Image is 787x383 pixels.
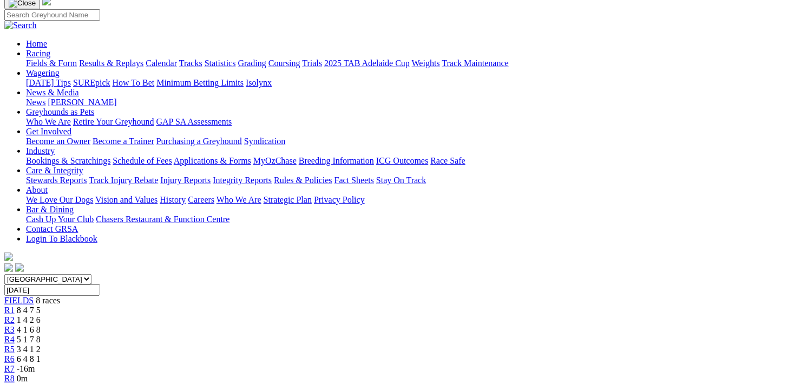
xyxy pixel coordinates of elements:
a: R4 [4,335,15,344]
a: Wagering [26,68,60,77]
a: 2025 TAB Adelaide Cup [324,59,410,68]
img: Search [4,21,37,30]
div: About [26,195,783,205]
a: [DATE] Tips [26,78,71,87]
a: Schedule of Fees [113,156,172,165]
a: How To Bet [113,78,155,87]
a: ICG Outcomes [376,156,428,165]
a: Trials [302,59,322,68]
a: Industry [26,146,55,155]
a: Grading [238,59,266,68]
a: Home [26,39,47,48]
input: Select date [4,284,100,296]
a: Careers [188,195,214,204]
a: Fact Sheets [335,176,374,185]
span: 0m [17,374,28,383]
a: Statistics [205,59,236,68]
span: R7 [4,364,15,373]
a: Track Maintenance [442,59,509,68]
div: Greyhounds as Pets [26,117,783,127]
a: Racing [26,49,50,58]
a: Integrity Reports [213,176,272,185]
a: Rules & Policies [274,176,332,185]
div: Industry [26,156,783,166]
a: Weights [412,59,440,68]
a: Retire Your Greyhound [73,117,154,126]
a: Vision and Values [95,195,158,204]
a: Get Involved [26,127,71,136]
a: Greyhounds as Pets [26,107,94,116]
div: Get Involved [26,137,783,146]
span: 4 1 6 8 [17,325,41,334]
div: Care & Integrity [26,176,783,185]
a: Injury Reports [160,176,211,185]
a: Who We Are [217,195,261,204]
span: -16m [17,364,35,373]
a: Strategic Plan [264,195,312,204]
a: Track Injury Rebate [89,176,158,185]
a: Stay On Track [376,176,426,185]
div: Bar & Dining [26,215,783,224]
a: Coursing [268,59,300,68]
a: Privacy Policy [314,195,365,204]
a: We Love Our Dogs [26,195,93,204]
span: 1 4 2 6 [17,315,41,324]
div: Wagering [26,78,783,88]
span: 8 4 7 5 [17,306,41,315]
a: Tracks [179,59,202,68]
a: R5 [4,345,15,354]
a: MyOzChase [253,156,297,165]
a: Contact GRSA [26,224,78,233]
a: R3 [4,325,15,334]
a: FIELDS [4,296,34,305]
a: About [26,185,48,194]
a: Syndication [244,137,285,146]
a: Who We Are [26,117,71,126]
span: 6 4 8 1 [17,354,41,363]
a: R2 [4,315,15,324]
a: [PERSON_NAME] [48,98,116,107]
a: R6 [4,354,15,363]
a: Purchasing a Greyhound [156,137,242,146]
span: 5 1 7 8 [17,335,41,344]
img: facebook.svg [4,263,13,272]
a: Login To Blackbook [26,234,97,243]
a: Stewards Reports [26,176,87,185]
a: Become a Trainer [93,137,154,146]
a: Results & Replays [79,59,143,68]
a: Calendar [146,59,177,68]
a: Bookings & Scratchings [26,156,110,165]
a: Cash Up Your Club [26,215,94,224]
a: Isolynx [246,78,272,87]
a: Breeding Information [299,156,374,165]
a: Minimum Betting Limits [156,78,244,87]
a: Chasers Restaurant & Function Centre [96,215,229,224]
a: SUREpick [73,78,110,87]
a: R8 [4,374,15,383]
a: Race Safe [430,156,465,165]
div: News & Media [26,98,783,107]
input: Search [4,9,100,21]
img: twitter.svg [15,263,24,272]
a: News [26,98,45,107]
span: 8 races [36,296,60,305]
a: News & Media [26,88,79,97]
a: Become an Owner [26,137,90,146]
a: Care & Integrity [26,166,83,175]
a: Fields & Form [26,59,77,68]
a: Applications & Forms [174,156,251,165]
a: R1 [4,306,15,315]
span: 3 4 1 2 [17,345,41,354]
img: logo-grsa-white.png [4,252,13,261]
div: Racing [26,59,783,68]
a: Bar & Dining [26,205,74,214]
a: History [160,195,186,204]
a: GAP SA Assessments [156,117,232,126]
